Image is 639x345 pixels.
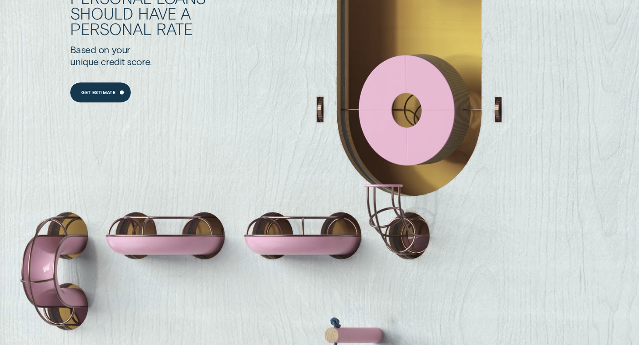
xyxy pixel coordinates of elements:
div: credit [101,55,124,67]
div: Based [70,43,96,55]
div: have [138,5,177,21]
div: your [112,43,130,55]
div: personal [70,21,151,36]
div: score. [127,55,151,67]
div: should [70,5,134,21]
div: a [181,5,191,21]
div: rate [156,21,193,36]
a: Get Estimate [70,82,131,102]
div: unique [70,55,98,67]
div: on [99,43,109,55]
